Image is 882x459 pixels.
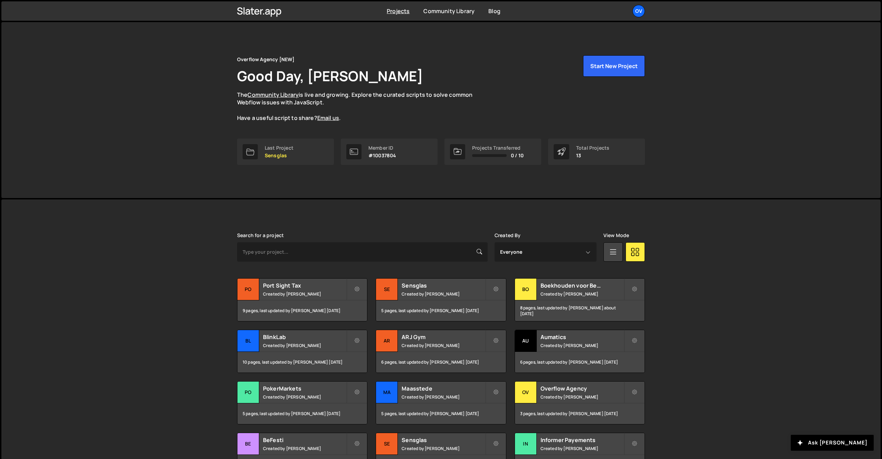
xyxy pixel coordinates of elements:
h2: Overflow Agency [541,385,624,392]
a: Bo Boekhouden voor Beginners Created by [PERSON_NAME] 8 pages, last updated by [PERSON_NAME] abou... [515,278,645,321]
label: Search for a project [237,233,284,238]
a: Community Library [247,91,299,99]
a: Community Library [423,7,475,15]
h2: Maasstede [402,385,485,392]
div: Overflow Agency [NEW] [237,55,294,64]
h2: BlinkLab [263,333,346,341]
div: Se [376,433,398,455]
input: Type your project... [237,242,488,262]
p: 13 [576,153,609,158]
div: Po [237,382,259,403]
h1: Good Day, [PERSON_NAME] [237,66,423,85]
small: Created by [PERSON_NAME] [263,343,346,348]
label: Created By [495,233,521,238]
a: Bl BlinkLab Created by [PERSON_NAME] 10 pages, last updated by [PERSON_NAME] [DATE] [237,330,367,373]
span: 0 / 10 [511,153,524,158]
a: Ov [632,5,645,17]
button: Ask [PERSON_NAME] [791,435,874,451]
h2: Port Sight Tax [263,282,346,289]
p: #10037804 [368,153,396,158]
small: Created by [PERSON_NAME] [402,446,485,451]
div: 5 pages, last updated by [PERSON_NAME] [DATE] [376,403,506,424]
a: Last Project Sensglas [237,139,334,165]
a: Po Port Sight Tax Created by [PERSON_NAME] 9 pages, last updated by [PERSON_NAME] [DATE] [237,278,367,321]
h2: Informer Payements [541,436,624,444]
div: Se [376,279,398,300]
small: Created by [PERSON_NAME] [263,446,346,451]
div: 6 pages, last updated by [PERSON_NAME] [DATE] [515,352,645,373]
div: Ov [515,382,537,403]
div: 3 pages, last updated by [PERSON_NAME] [DATE] [515,403,645,424]
a: Projects [387,7,410,15]
small: Created by [PERSON_NAME] [263,291,346,297]
small: Created by [PERSON_NAME] [402,291,485,297]
label: View Mode [603,233,629,238]
div: Last Project [265,145,293,151]
small: Created by [PERSON_NAME] [541,343,624,348]
div: Ma [376,382,398,403]
a: Ma Maasstede Created by [PERSON_NAME] 5 pages, last updated by [PERSON_NAME] [DATE] [376,381,506,424]
div: AR [376,330,398,352]
h2: ARJ Gym [402,333,485,341]
h2: BeFesti [263,436,346,444]
h2: Sensglas [402,436,485,444]
div: Total Projects [576,145,609,151]
small: Created by [PERSON_NAME] [541,394,624,400]
div: 6 pages, last updated by [PERSON_NAME] [DATE] [376,352,506,373]
h2: Aumatics [541,333,624,341]
small: Created by [PERSON_NAME] [541,291,624,297]
h2: PokerMarkets [263,385,346,392]
div: Po [237,279,259,300]
small: Created by [PERSON_NAME] [541,446,624,451]
p: Sensglas [265,153,293,158]
div: 5 pages, last updated by [PERSON_NAME] [DATE] [376,300,506,321]
small: Created by [PERSON_NAME] [263,394,346,400]
a: Email us [317,114,339,122]
div: 8 pages, last updated by [PERSON_NAME] about [DATE] [515,300,645,321]
div: Projects Transferred [472,145,524,151]
h2: Boekhouden voor Beginners [541,282,624,289]
a: Ov Overflow Agency Created by [PERSON_NAME] 3 pages, last updated by [PERSON_NAME] [DATE] [515,381,645,424]
small: Created by [PERSON_NAME] [402,343,485,348]
div: Bo [515,279,537,300]
div: Au [515,330,537,352]
div: Member ID [368,145,396,151]
a: Po PokerMarkets Created by [PERSON_NAME] 5 pages, last updated by [PERSON_NAME] [DATE] [237,381,367,424]
p: The is live and growing. Explore the curated scripts to solve common Webflow issues with JavaScri... [237,91,486,122]
a: Se Sensglas Created by [PERSON_NAME] 5 pages, last updated by [PERSON_NAME] [DATE] [376,278,506,321]
div: 9 pages, last updated by [PERSON_NAME] [DATE] [237,300,367,321]
div: Bl [237,330,259,352]
div: Be [237,433,259,455]
div: 10 pages, last updated by [PERSON_NAME] [DATE] [237,352,367,373]
div: 5 pages, last updated by [PERSON_NAME] [DATE] [237,403,367,424]
h2: Sensglas [402,282,485,289]
div: In [515,433,537,455]
a: AR ARJ Gym Created by [PERSON_NAME] 6 pages, last updated by [PERSON_NAME] [DATE] [376,330,506,373]
button: Start New Project [583,55,645,77]
a: Blog [488,7,500,15]
small: Created by [PERSON_NAME] [402,394,485,400]
a: Au Aumatics Created by [PERSON_NAME] 6 pages, last updated by [PERSON_NAME] [DATE] [515,330,645,373]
